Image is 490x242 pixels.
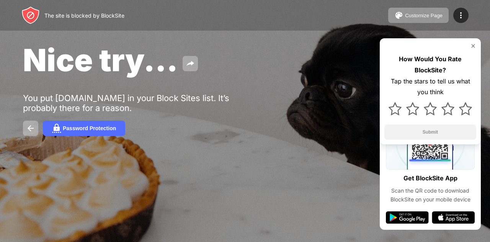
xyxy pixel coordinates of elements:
div: Scan the QR code to download BlockSite on your mobile device [386,186,475,204]
img: password.svg [52,124,61,133]
div: Get BlockSite App [403,173,457,184]
div: Password Protection [63,125,116,131]
img: google-play.svg [386,211,429,224]
button: Password Protection [43,121,125,136]
div: You put [DOMAIN_NAME] in your Block Sites list. It’s probably there for a reason. [23,93,260,113]
img: star.svg [459,102,472,115]
div: Tap the stars to tell us what you think [384,76,476,98]
img: pallet.svg [394,11,403,20]
img: share.svg [186,59,195,68]
span: Nice try... [23,41,178,78]
div: How Would You Rate BlockSite? [384,54,476,76]
img: star.svg [424,102,437,115]
div: Customize Page [405,13,443,18]
img: star.svg [389,102,402,115]
div: The site is blocked by BlockSite [44,12,124,19]
img: back.svg [26,124,35,133]
img: star.svg [441,102,454,115]
img: header-logo.svg [21,6,40,25]
button: Submit [384,124,476,140]
button: Customize Page [388,8,449,23]
img: app-store.svg [432,211,475,224]
img: rate-us-close.svg [470,43,476,49]
img: menu-icon.svg [456,11,465,20]
img: star.svg [406,102,419,115]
